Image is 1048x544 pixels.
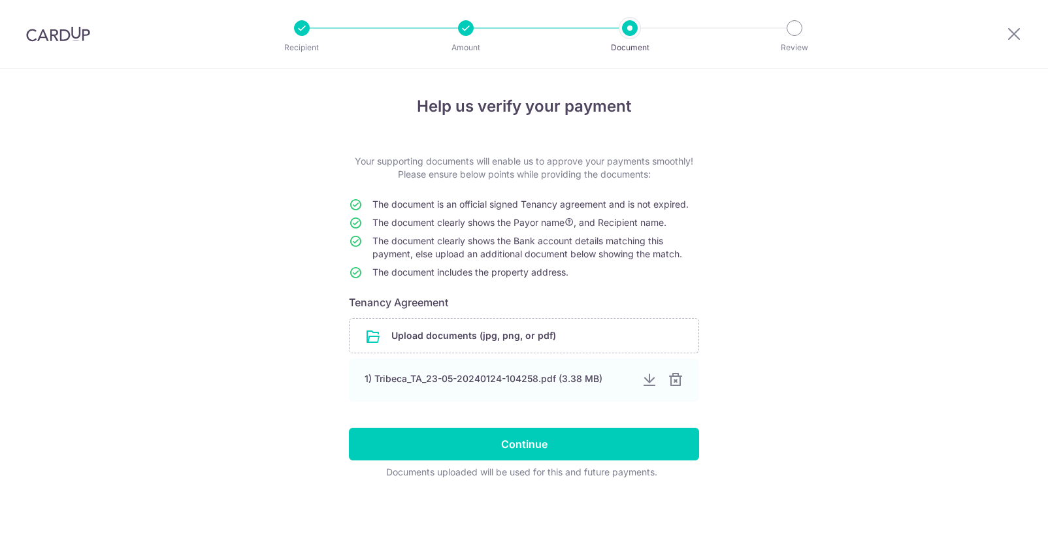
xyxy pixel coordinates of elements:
input: Continue [349,428,699,460]
h6: Tenancy Agreement [349,295,699,310]
p: Review [746,41,843,54]
p: Document [581,41,678,54]
img: CardUp [26,26,90,42]
span: The document clearly shows the Payor name , and Recipient name. [372,217,666,228]
p: Amount [418,41,514,54]
div: Documents uploaded will be used for this and future payments. [349,466,694,479]
div: 1) Tribeca_TA_23-05-20240124-104258.pdf (3.38 MB) [365,372,631,385]
p: Your supporting documents will enable us to approve your payments smoothly! Please ensure below p... [349,155,699,181]
span: The document includes the property address. [372,266,568,278]
span: The document clearly shows the Bank account details matching this payment, else upload an additio... [372,235,682,259]
p: Recipient [254,41,350,54]
span: The document is an official signed Tenancy agreement and is not expired. [372,199,689,210]
h4: Help us verify your payment [349,95,699,118]
div: Upload documents (jpg, png, or pdf) [349,318,699,353]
